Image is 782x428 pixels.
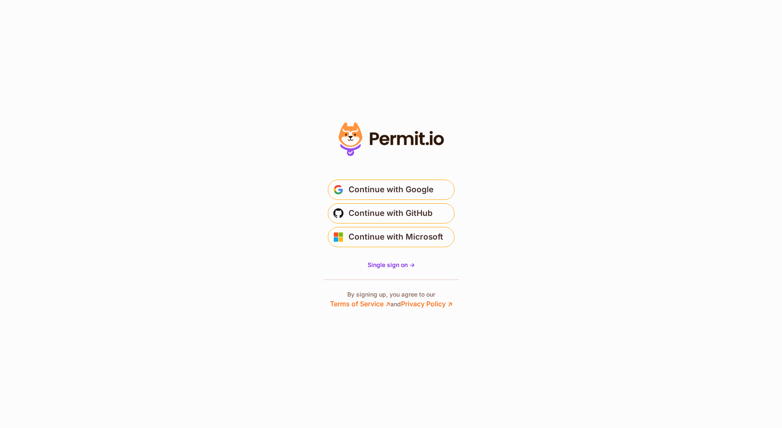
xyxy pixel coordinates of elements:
p: By signing up, you agree to our and [330,290,452,309]
span: Continue with Google [349,183,433,196]
a: Single sign on -> [368,261,415,269]
span: Continue with Microsoft [349,230,443,244]
a: Privacy Policy ↗ [401,300,452,308]
span: Single sign on -> [368,261,415,268]
button: Continue with GitHub [328,203,455,224]
button: Continue with Google [328,180,455,200]
span: Continue with GitHub [349,207,433,220]
button: Continue with Microsoft [328,227,455,247]
a: Terms of Service ↗ [330,300,390,308]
